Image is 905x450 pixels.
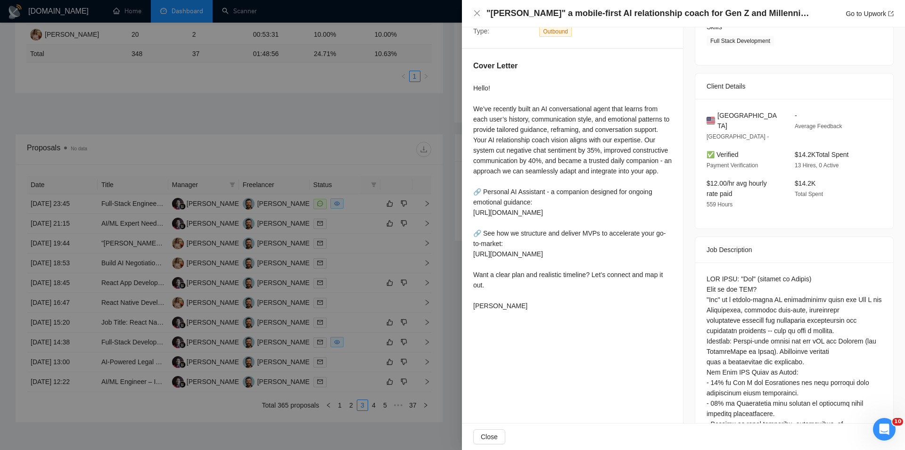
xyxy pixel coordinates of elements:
span: Type: [473,27,489,35]
span: Average Feedback [795,123,842,130]
button: Close [473,9,481,17]
div: Client Details [707,74,882,99]
span: $14.2K [795,180,815,187]
span: close [473,9,481,17]
span: 559 Hours [707,201,732,208]
iframe: Intercom live chat [873,418,896,441]
span: Outbound [539,26,572,37]
h4: "[PERSON_NAME]" a mobile-first AI relationship coach for Gen Z and Millennials, [486,8,812,19]
div: Job Description [707,237,882,262]
span: Payment Verification [707,162,758,169]
span: Total Spent [795,191,823,197]
button: Close [473,429,505,444]
div: Hello! We’ve recently built an AI conversational agent that learns from each user’s history, comm... [473,83,672,311]
span: - [795,112,797,119]
h5: Cover Letter [473,60,518,72]
span: ✅ Verified [707,151,739,158]
img: 🇺🇸 [707,115,715,126]
span: Close [481,432,498,442]
span: $14.2K Total Spent [795,151,848,158]
span: $12.00/hr avg hourly rate paid [707,180,767,197]
span: Full Stack Development [707,36,774,46]
a: Go to Upworkexport [846,10,894,17]
span: [GEOGRAPHIC_DATA] [717,110,780,131]
span: 10 [892,418,903,425]
span: 13 Hires, 0 Active [795,162,839,169]
span: export [888,11,894,16]
span: [GEOGRAPHIC_DATA] - [707,133,769,140]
